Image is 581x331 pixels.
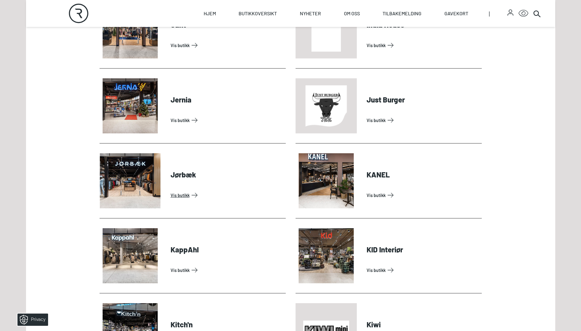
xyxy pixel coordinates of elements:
iframe: Manage Preferences [6,311,56,328]
a: Vis Butikk: Just Burger [367,115,479,125]
a: Vis Butikk: India House [367,40,479,50]
button: Open Accessibility Menu [519,9,528,18]
a: Vis Butikk: Jørbæk [171,190,283,200]
a: Vis Butikk: KANEL [367,190,479,200]
a: Vis Butikk: KappAhl [171,265,283,275]
a: Vis Butikk: Jernia [171,115,283,125]
a: Vis Butikk: KID Interiør [367,265,479,275]
a: Vis Butikk: Gant [171,40,283,50]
